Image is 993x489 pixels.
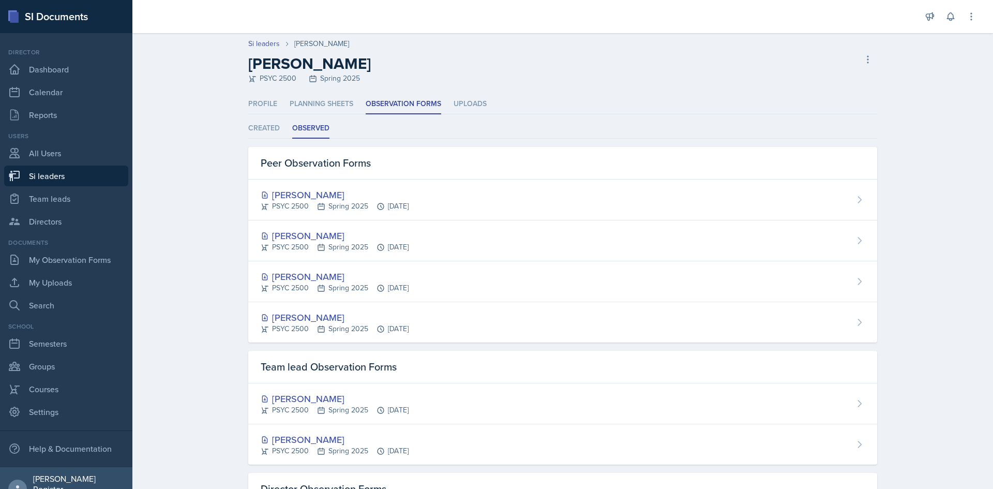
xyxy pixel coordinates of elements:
a: All Users [4,143,128,164]
div: [PERSON_NAME] [261,392,409,406]
a: [PERSON_NAME] PSYC 2500Spring 2025[DATE] [248,383,877,424]
a: Reports [4,105,128,125]
li: Uploads [454,94,487,114]
div: PSYC 2500 Spring 2025 [DATE] [261,446,409,456]
div: [PERSON_NAME] [294,38,349,49]
div: [PERSON_NAME] [261,310,409,324]
li: Planning Sheets [290,94,353,114]
a: My Observation Forms [4,249,128,270]
div: Peer Observation Forms [248,147,877,180]
div: Help & Documentation [4,438,128,459]
a: Si leaders [248,38,280,49]
div: Documents [4,238,128,247]
div: PSYC 2500 Spring 2025 [DATE] [261,323,409,334]
a: Groups [4,356,128,377]
div: Users [4,131,128,141]
a: [PERSON_NAME] PSYC 2500Spring 2025[DATE] [248,424,877,465]
li: Profile [248,94,277,114]
div: PSYC 2500 Spring 2025 [DATE] [261,201,409,212]
a: Calendar [4,82,128,102]
a: Team leads [4,188,128,209]
li: Observation Forms [366,94,441,114]
a: [PERSON_NAME] PSYC 2500Spring 2025[DATE] [248,180,877,220]
a: [PERSON_NAME] PSYC 2500Spring 2025[DATE] [248,302,877,343]
a: Settings [4,402,128,422]
li: Created [248,118,280,139]
li: Observed [292,118,329,139]
div: PSYC 2500 Spring 2025 [DATE] [261,242,409,253]
div: PSYC 2500 Spring 2025 [248,73,371,84]
div: [PERSON_NAME] [261,188,409,202]
div: School [4,322,128,331]
div: [PERSON_NAME] [261,270,409,284]
a: Dashboard [4,59,128,80]
div: Team lead Observation Forms [248,351,877,383]
a: Semesters [4,333,128,354]
div: PSYC 2500 Spring 2025 [DATE] [261,283,409,293]
a: Si leaders [4,166,128,186]
a: Search [4,295,128,316]
div: [PERSON_NAME] [261,433,409,447]
a: Courses [4,379,128,399]
a: [PERSON_NAME] PSYC 2500Spring 2025[DATE] [248,261,877,302]
div: Director [4,48,128,57]
div: [PERSON_NAME] [261,229,409,243]
h2: [PERSON_NAME] [248,54,371,73]
div: PSYC 2500 Spring 2025 [DATE] [261,405,409,416]
a: My Uploads [4,272,128,293]
a: Directors [4,211,128,232]
a: [PERSON_NAME] PSYC 2500Spring 2025[DATE] [248,220,877,261]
